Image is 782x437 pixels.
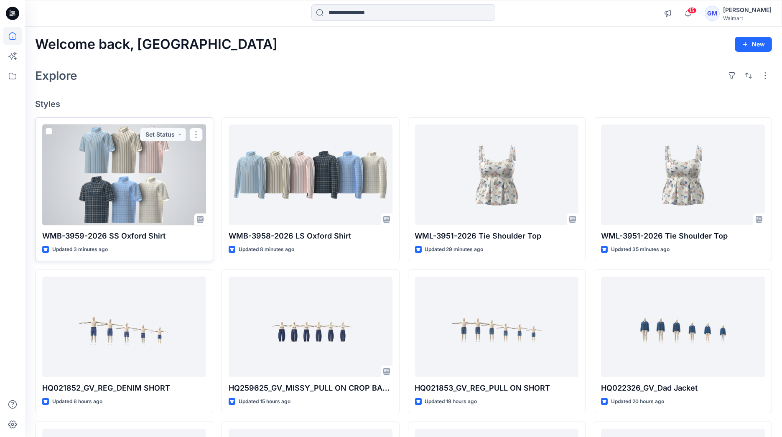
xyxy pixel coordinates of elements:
p: Updated 20 hours ago [611,397,664,406]
p: Updated 29 minutes ago [425,245,484,254]
p: Updated 6 hours ago [52,397,102,406]
h2: Explore [35,69,77,82]
p: Updated 8 minutes ago [239,245,294,254]
p: WML-3951-2026 Tie Shoulder Top [415,230,579,242]
a: HQ259625_GV_MISSY_PULL ON CROP BARREL [229,277,392,378]
p: Updated 35 minutes ago [611,245,670,254]
a: WML-3951-2026 Tie Shoulder Top [415,124,579,226]
a: HQ022326_GV_Dad Jacket [601,277,765,378]
p: WML-3951-2026 Tie Shoulder Top [601,230,765,242]
h2: Welcome back, [GEOGRAPHIC_DATA] [35,37,278,52]
span: 15 [688,7,697,14]
p: Updated 19 hours ago [425,397,477,406]
p: Updated 3 minutes ago [52,245,108,254]
div: GM [705,6,720,21]
div: [PERSON_NAME] [723,5,772,15]
div: Walmart [723,15,772,21]
a: WML-3951-2026 Tie Shoulder Top [601,124,765,226]
p: HQ259625_GV_MISSY_PULL ON CROP BARREL [229,382,392,394]
a: WMB-3958-2026 LS Oxford Shirt [229,124,392,226]
p: HQ021853_GV_REG_PULL ON SHORT [415,382,579,394]
p: HQ022326_GV_Dad Jacket [601,382,765,394]
p: Updated 15 hours ago [239,397,290,406]
a: HQ021852_GV_REG_DENIM SHORT [42,277,206,378]
a: HQ021853_GV_REG_PULL ON SHORT [415,277,579,378]
p: WMB-3959-2026 SS Oxford Shirt [42,230,206,242]
h4: Styles [35,99,772,109]
button: New [735,37,772,52]
p: WMB-3958-2026 LS Oxford Shirt [229,230,392,242]
p: HQ021852_GV_REG_DENIM SHORT [42,382,206,394]
a: WMB-3959-2026 SS Oxford Shirt [42,124,206,226]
